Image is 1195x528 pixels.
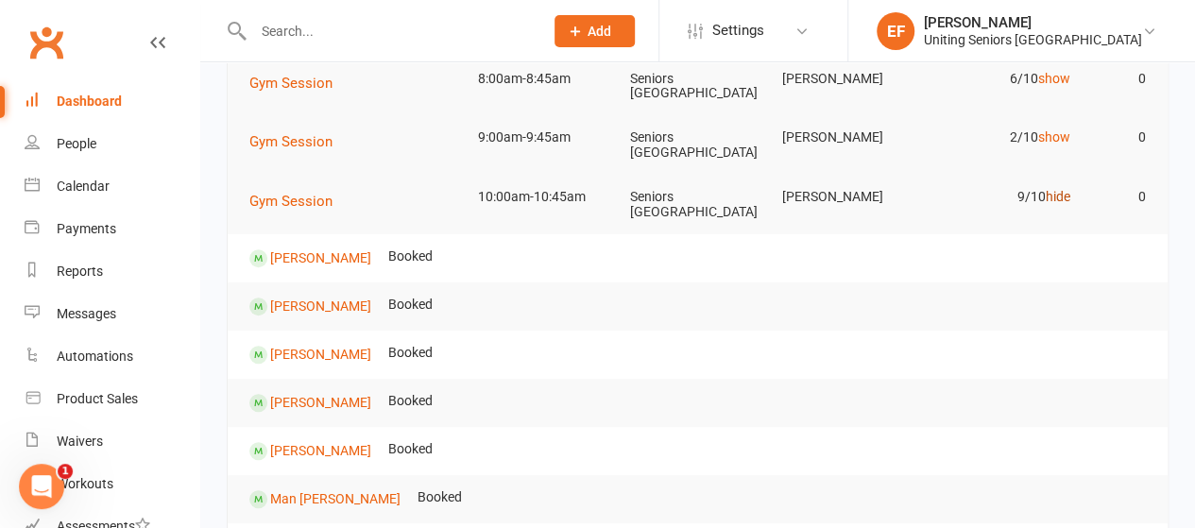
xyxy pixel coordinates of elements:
span: Gym Session [249,133,333,150]
a: Dashboard [25,80,199,123]
a: [PERSON_NAME] [270,250,371,265]
a: Calendar [25,165,199,208]
a: [PERSON_NAME] [270,443,371,458]
a: Automations [25,335,199,378]
td: Seniors [GEOGRAPHIC_DATA] [622,57,774,116]
div: Messages [57,306,116,321]
div: Waivers [57,434,103,449]
td: 6/10 [926,57,1078,101]
td: 0 [1078,57,1154,101]
td: 10:00am-10:45am [469,175,622,219]
div: Payments [57,221,116,236]
div: Reports [57,264,103,279]
td: Booked [380,427,441,471]
a: Messages [25,293,199,335]
button: Gym Session [249,130,346,153]
div: Product Sales [57,391,138,406]
div: People [57,136,96,151]
div: Workouts [57,476,113,491]
input: Search... [248,18,530,44]
span: 1 [58,464,73,479]
td: Seniors [GEOGRAPHIC_DATA] [622,115,774,175]
td: 8:00am-8:45am [469,57,622,101]
div: Calendar [57,179,110,194]
td: Booked [409,475,470,519]
a: Payments [25,208,199,250]
td: 9:00am-9:45am [469,115,622,160]
td: Booked [380,379,441,423]
a: Reports [25,250,199,293]
td: 9/10 [926,175,1078,219]
span: Gym Session [249,75,333,92]
td: Booked [380,331,441,375]
span: Settings [712,9,764,52]
div: EF [877,12,914,50]
td: Booked [380,282,441,327]
td: [PERSON_NAME] [774,115,926,160]
iframe: Intercom live chat [19,464,64,509]
td: 0 [1078,115,1154,160]
td: Seniors [GEOGRAPHIC_DATA] [622,175,774,234]
a: show [1037,71,1069,86]
td: Booked [380,234,441,279]
a: [PERSON_NAME] [270,395,371,410]
a: People [25,123,199,165]
td: 2/10 [926,115,1078,160]
a: Clubworx [23,19,70,66]
span: Add [588,24,611,39]
button: Add [555,15,635,47]
div: Uniting Seniors [GEOGRAPHIC_DATA] [924,31,1142,48]
span: Gym Session [249,193,333,210]
a: [PERSON_NAME] [270,298,371,314]
div: Automations [57,349,133,364]
a: Waivers [25,420,199,463]
a: [PERSON_NAME] [270,347,371,362]
a: show [1037,129,1069,145]
a: Man [PERSON_NAME] [270,491,401,506]
button: Gym Session [249,190,346,213]
td: [PERSON_NAME] [774,175,926,219]
div: Dashboard [57,94,122,109]
a: Product Sales [25,378,199,420]
td: [PERSON_NAME] [774,57,926,101]
a: hide [1045,189,1069,204]
td: 0 [1078,175,1154,219]
div: [PERSON_NAME] [924,14,1142,31]
a: Workouts [25,463,199,505]
button: Gym Session [249,72,346,94]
